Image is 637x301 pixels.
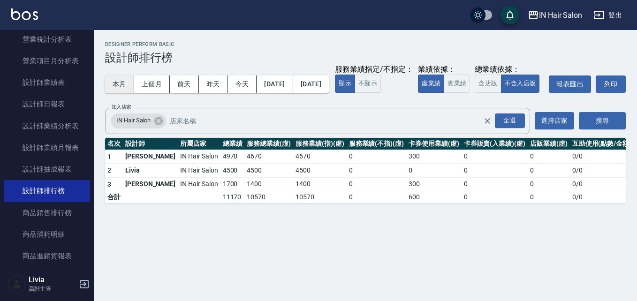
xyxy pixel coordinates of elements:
[178,138,220,150] th: 所屬店家
[579,112,626,129] button: 搜尋
[293,75,329,93] button: [DATE]
[257,75,293,93] button: [DATE]
[475,75,501,93] button: 含店販
[462,164,528,178] td: 0
[4,93,90,115] a: 設計師日報表
[220,164,245,178] td: 4500
[244,150,293,164] td: 4670
[244,164,293,178] td: 4500
[220,150,245,164] td: 4970
[8,275,26,293] img: Person
[539,9,582,21] div: IN Hair Salon
[406,138,462,150] th: 卡券使用業績(虛)
[178,177,220,191] td: IN Hair Salon
[475,65,544,75] div: 總業績依據：
[481,114,494,128] button: Clear
[524,6,586,25] button: IN Hair Salon
[293,177,347,191] td: 1400
[347,150,406,164] td: 0
[596,75,626,93] button: 列印
[462,191,528,203] td: 0
[570,138,634,150] th: 互助使用(點數/金額)
[105,41,626,47] h2: Designer Perform Basic
[570,164,634,178] td: 0 / 0
[495,113,525,128] div: 全選
[528,164,570,178] td: 0
[293,150,347,164] td: 4670
[134,75,170,93] button: 上個月
[444,75,470,93] button: 實業績
[111,116,156,125] span: IN Hair Salon
[493,112,527,130] button: Open
[11,8,38,20] img: Logo
[220,177,245,191] td: 1700
[293,164,347,178] td: 4500
[107,181,111,188] span: 3
[199,75,228,93] button: 昨天
[244,177,293,191] td: 1400
[462,138,528,150] th: 卡券販賣(入業績)(虛)
[347,138,406,150] th: 服務業績(不指)(虛)
[549,75,591,93] button: 報表匯出
[244,191,293,203] td: 10570
[4,245,90,267] a: 商品進銷貨報表
[4,224,90,245] a: 商品消耗明細
[406,177,462,191] td: 300
[228,75,257,93] button: 今天
[105,138,123,150] th: 名次
[111,113,166,128] div: IN Hair Salon
[178,150,220,164] td: IN Hair Salon
[528,150,570,164] td: 0
[123,150,178,164] td: [PERSON_NAME]
[4,50,90,72] a: 營業項目月分析表
[528,177,570,191] td: 0
[105,51,626,64] h3: 設計師排行榜
[170,75,199,93] button: 前天
[418,65,470,75] div: 業績依據：
[347,177,406,191] td: 0
[123,177,178,191] td: [PERSON_NAME]
[500,6,519,24] button: save
[462,177,528,191] td: 0
[123,164,178,178] td: Livia
[105,75,134,93] button: 本月
[107,166,111,174] span: 2
[570,177,634,191] td: 0 / 0
[105,191,123,203] td: 合計
[347,164,406,178] td: 0
[406,191,462,203] td: 600
[293,138,347,150] th: 服務業績(指)(虛)
[4,115,90,137] a: 設計師業績分析表
[501,75,540,93] button: 不含入店販
[220,138,245,150] th: 總業績
[29,285,76,293] p: 高階主管
[406,150,462,164] td: 300
[4,72,90,93] a: 設計師業績表
[570,150,634,164] td: 0 / 0
[4,137,90,158] a: 設計師業績月報表
[335,65,413,75] div: 服務業績指定/不指定：
[178,164,220,178] td: IN Hair Salon
[418,75,444,93] button: 虛業績
[244,138,293,150] th: 服務總業績(虛)
[528,191,570,203] td: 0
[4,158,90,180] a: 設計師抽成報表
[406,164,462,178] td: 0
[167,113,499,129] input: 店家名稱
[335,75,355,93] button: 顯示
[29,275,76,285] h5: Livia
[4,202,90,224] a: 商品銷售排行榜
[590,7,626,24] button: 登出
[107,153,111,160] span: 1
[347,191,406,203] td: 0
[4,180,90,202] a: 設計師排行榜
[112,104,131,111] label: 加入店家
[570,191,634,203] td: 0 / 0
[4,29,90,50] a: 營業統計分析表
[535,112,574,129] button: 選擇店家
[293,191,347,203] td: 10570
[528,138,570,150] th: 店販業績(虛)
[123,138,178,150] th: 設計師
[105,138,634,204] table: a dense table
